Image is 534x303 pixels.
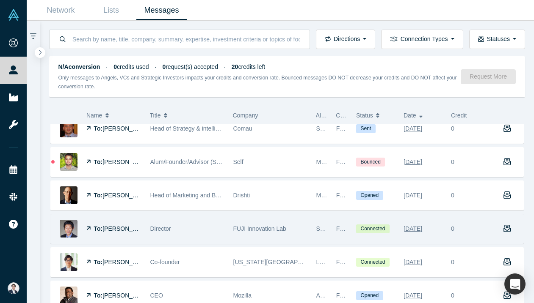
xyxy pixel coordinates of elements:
span: CEO [150,292,163,299]
span: Co-founder [150,259,180,265]
div: [DATE] [404,121,422,136]
a: Lists [86,0,136,20]
span: Title [150,106,161,124]
button: Status [356,106,395,124]
span: Strategic Investor, Mentor, Freelancer / Consultant, Corporate Innovator [316,125,504,132]
span: Strategic Investor, Mentor, Freelancer / Consultant, Corporate Innovator [316,225,504,232]
strong: To: [94,259,103,265]
div: [DATE] [404,288,422,303]
input: Search by name, title, company, summary, expertise, investment criteria or topics of focus [72,29,301,49]
strong: To: [94,192,103,199]
button: Name [86,106,141,124]
span: · [155,63,157,70]
span: request(s) accepted [162,63,218,70]
div: 0 [451,291,454,300]
img: Arturo Santa's Profile Image [60,153,77,171]
div: [DATE] [404,155,422,169]
img: Dave Prager's Profile Image [60,186,77,204]
img: Francesco Renelli's Profile Image [60,120,77,137]
span: [PERSON_NAME] [102,292,151,299]
span: Director [150,225,171,232]
span: · [106,63,108,70]
button: Title [150,106,224,124]
span: Lecturer, Channel Partner [316,259,384,265]
div: 0 [451,258,454,267]
button: Connection Types [381,30,463,49]
img: Alchemist Vault Logo [8,9,19,21]
span: credits left [232,63,265,70]
div: [DATE] [404,188,422,203]
a: Network [36,0,86,20]
span: [US_STATE][GEOGRAPHIC_DATA] ([GEOGRAPHIC_DATA]) [233,259,396,265]
span: Connected [356,258,390,267]
strong: 20 [232,63,238,70]
small: Only messages to Angels, VCs and Strategic Investors impacts your credits and conversion rate. Bo... [58,75,457,90]
span: Founder Reachout [336,259,385,265]
span: Founder Reachout [336,158,385,165]
strong: To: [94,158,103,165]
span: Alum/Founder/Advisor (SaaS, CV, AI) [150,158,249,165]
strong: To: [94,225,103,232]
span: Opened [356,191,383,200]
span: Opened [356,291,383,300]
span: Founder Reachout [336,225,385,232]
span: Company [233,112,258,119]
span: [PERSON_NAME] [102,259,151,265]
span: Date [404,106,416,124]
span: [PERSON_NAME] [102,158,151,165]
strong: N/A conversion [58,63,100,70]
span: [PERSON_NAME] [102,125,151,132]
img: Eisuke Shimizu's Account [8,282,19,294]
button: Directions [316,30,375,49]
strong: To: [94,125,103,132]
span: credits used [113,63,149,70]
span: [PERSON_NAME] [102,225,151,232]
span: Bounced [356,158,385,167]
img: Hiroki Ogasawara's Profile Image [60,253,77,271]
span: [PERSON_NAME] [102,192,151,199]
span: Alchemist, Mentor [316,292,364,299]
div: 0 [451,224,454,233]
a: Messages [136,0,187,20]
strong: 0 [113,63,117,70]
span: Founder Reachout [336,192,385,199]
span: · [224,63,226,70]
span: Status [356,106,373,124]
span: Mentor, Freelancer / Consultant, Channel Partner [316,158,446,165]
span: Alchemist Role [316,112,355,119]
span: Comau [233,125,252,132]
span: Mozilla [233,292,252,299]
span: Connection Type [336,112,380,119]
div: [DATE] [404,255,422,270]
div: 0 [451,191,454,200]
span: Head of Strategy & intelligence Comau (spin off of Stellantis) [150,125,310,132]
button: Statuses [469,30,525,49]
div: 0 [451,124,454,133]
span: Self [233,158,243,165]
span: Name [86,106,102,124]
span: Connected [356,224,390,233]
span: Founder Reachout [336,125,385,132]
span: FUJI Innovation Lab [233,225,286,232]
div: 0 [451,158,454,167]
span: Drishti [233,192,250,199]
div: [DATE] [404,221,422,236]
span: Mentor [316,192,335,199]
strong: 0 [162,63,166,70]
img: Daisuke Nogiwa's Profile Image [60,220,77,237]
span: Credit [451,112,467,119]
strong: To: [94,292,103,299]
span: Sent [356,124,376,133]
span: Head of Marketing and Business Development [150,192,273,199]
span: Founder Reachout [336,292,385,299]
button: Date [404,106,442,124]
